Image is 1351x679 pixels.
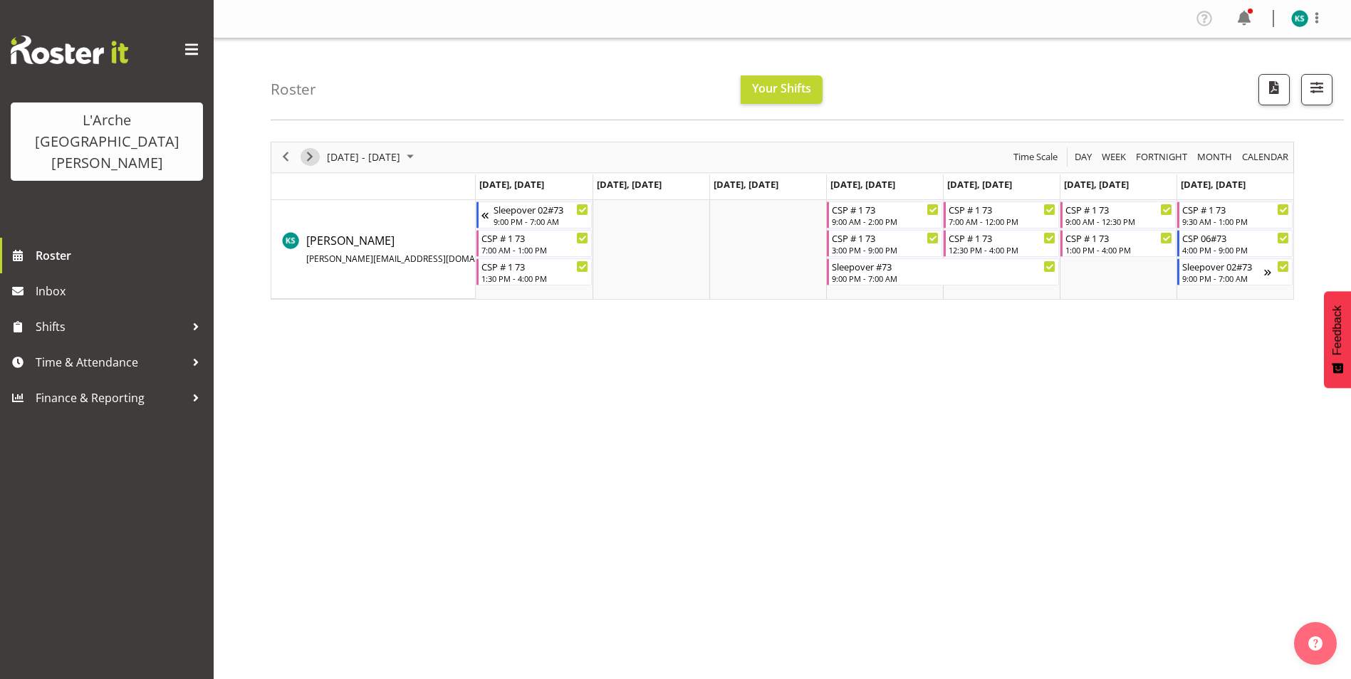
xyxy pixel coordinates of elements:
[1065,216,1172,227] div: 9:00 AM - 12:30 PM
[827,258,1059,285] div: Katherine Shaw"s event - Sleepover #73 Begin From Thursday, August 21, 2025 at 9:00:00 PM GMT+12:...
[832,273,1055,284] div: 9:00 PM - 7:00 AM
[481,231,588,245] div: CSP # 1 73
[306,233,572,265] span: [PERSON_NAME]
[1182,244,1289,256] div: 4:00 PM - 9:00 PM
[1065,231,1172,245] div: CSP # 1 73
[25,110,189,174] div: L'Arche [GEOGRAPHIC_DATA][PERSON_NAME]
[1331,305,1344,355] span: Feedback
[1134,148,1189,166] span: Fortnight
[1012,148,1059,166] span: Time Scale
[832,216,939,227] div: 9:00 AM - 2:00 PM
[494,202,588,216] div: Sleepover 02#73
[325,148,402,166] span: [DATE] - [DATE]
[1181,178,1246,191] span: [DATE], [DATE]
[827,201,942,228] div: Katherine Shaw"s event - CSP # 1 73 Begin From Thursday, August 21, 2025 at 9:00:00 AM GMT+12:00 ...
[306,253,515,265] span: [PERSON_NAME][EMAIL_ADDRESS][DOMAIN_NAME]
[947,178,1012,191] span: [DATE], [DATE]
[273,142,298,172] div: previous period
[1182,231,1289,245] div: CSP 06#73
[832,244,939,256] div: 3:00 PM - 9:00 PM
[752,80,811,96] span: Your Shifts
[1100,148,1129,166] button: Timeline Week
[1182,273,1264,284] div: 9:00 PM - 7:00 AM
[1065,202,1172,216] div: CSP # 1 73
[1100,148,1127,166] span: Week
[1065,244,1172,256] div: 1:00 PM - 4:00 PM
[1177,258,1293,285] div: Katherine Shaw"s event - Sleepover 02#73 Begin From Sunday, August 24, 2025 at 9:00:00 PM GMT+12:...
[494,216,588,227] div: 9:00 PM - 7:00 AM
[1324,291,1351,388] button: Feedback - Show survey
[1308,636,1323,651] img: help-xxl-2.png
[1196,148,1233,166] span: Month
[832,202,939,216] div: CSP # 1 73
[271,200,476,299] td: Katherine Shaw resource
[476,230,592,257] div: Katherine Shaw"s event - CSP # 1 73 Begin From Monday, August 18, 2025 at 7:00:00 AM GMT+12:00 En...
[481,273,588,284] div: 1:30 PM - 4:00 PM
[1182,216,1289,227] div: 9:30 AM - 1:00 PM
[832,231,939,245] div: CSP # 1 73
[1301,74,1332,105] button: Filter Shifts
[36,280,207,302] span: Inbox
[301,148,320,166] button: Next
[36,316,185,337] span: Shifts
[949,216,1055,227] div: 7:00 AM - 12:00 PM
[944,230,1059,257] div: Katherine Shaw"s event - CSP # 1 73 Begin From Friday, August 22, 2025 at 12:30:00 PM GMT+12:00 E...
[949,202,1055,216] div: CSP # 1 73
[36,245,207,266] span: Roster
[36,352,185,373] span: Time & Attendance
[949,244,1055,256] div: 12:30 PM - 4:00 PM
[36,387,185,409] span: Finance & Reporting
[1291,10,1308,27] img: katherine-shaw10916.jpg
[306,232,572,266] a: [PERSON_NAME][PERSON_NAME][EMAIL_ADDRESS][DOMAIN_NAME]
[1177,230,1293,257] div: Katherine Shaw"s event - CSP 06#73 Begin From Sunday, August 24, 2025 at 4:00:00 PM GMT+12:00 End...
[271,142,1294,300] div: Timeline Week of August 20, 2025
[1060,230,1176,257] div: Katherine Shaw"s event - CSP # 1 73 Begin From Saturday, August 23, 2025 at 1:00:00 PM GMT+12:00 ...
[949,231,1055,245] div: CSP # 1 73
[944,201,1059,228] div: Katherine Shaw"s event - CSP # 1 73 Begin From Friday, August 22, 2025 at 7:00:00 AM GMT+12:00 En...
[714,178,778,191] span: [DATE], [DATE]
[1134,148,1190,166] button: Fortnight
[1182,202,1289,216] div: CSP # 1 73
[481,244,588,256] div: 7:00 AM - 1:00 PM
[1011,148,1060,166] button: Time Scale
[479,178,544,191] span: [DATE], [DATE]
[1241,148,1290,166] span: calendar
[830,178,895,191] span: [DATE], [DATE]
[1060,201,1176,228] div: Katherine Shaw"s event - CSP # 1 73 Begin From Saturday, August 23, 2025 at 9:00:00 AM GMT+12:00 ...
[1064,178,1129,191] span: [DATE], [DATE]
[476,258,592,285] div: Katherine Shaw"s event - CSP # 1 73 Begin From Monday, August 18, 2025 at 1:30:00 PM GMT+12:00 En...
[1182,259,1264,273] div: Sleepover 02#73
[325,148,420,166] button: August 2025
[298,142,322,172] div: next period
[1073,148,1095,166] button: Timeline Day
[1177,201,1293,228] div: Katherine Shaw"s event - CSP # 1 73 Begin From Sunday, August 24, 2025 at 9:30:00 AM GMT+12:00 En...
[476,201,592,228] div: Katherine Shaw"s event - Sleepover 02#73 Begin From Sunday, August 17, 2025 at 9:00:00 PM GMT+12:...
[597,178,662,191] span: [DATE], [DATE]
[276,148,296,166] button: Previous
[741,75,823,104] button: Your Shifts
[1195,148,1235,166] button: Timeline Month
[1258,74,1290,105] button: Download a PDF of the roster according to the set date range.
[322,142,422,172] div: August 18 - 24, 2025
[271,81,316,98] h4: Roster
[11,36,128,64] img: Rosterit website logo
[476,200,1293,299] table: Timeline Week of August 20, 2025
[481,259,588,273] div: CSP # 1 73
[832,259,1055,273] div: Sleepover #73
[827,230,942,257] div: Katherine Shaw"s event - CSP # 1 73 Begin From Thursday, August 21, 2025 at 3:00:00 PM GMT+12:00 ...
[1240,148,1291,166] button: Month
[1073,148,1093,166] span: Day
